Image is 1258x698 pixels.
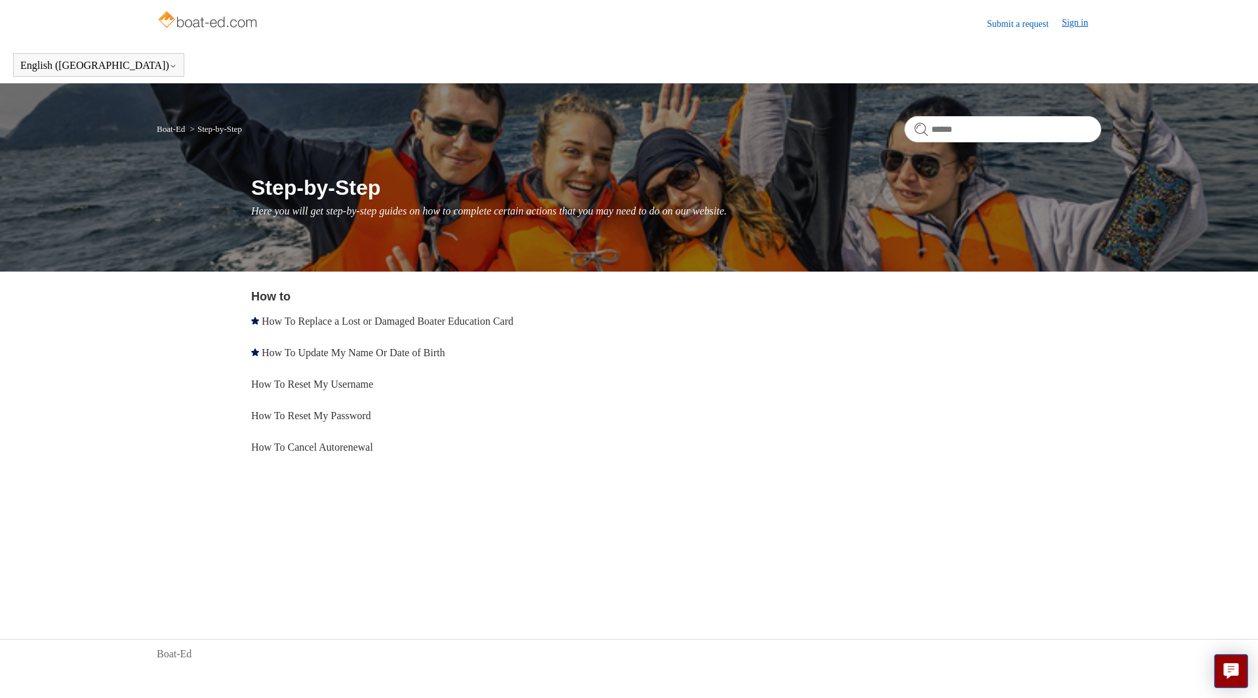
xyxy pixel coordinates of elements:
[262,347,445,358] a: How To Update My Name Or Date of Birth
[1062,16,1101,31] a: Sign in
[157,646,192,662] a: Boat-Ed
[251,203,1101,219] p: Here you will get step-by-step guides on how to complete certain actions that you may need to do ...
[251,379,373,390] a: How To Reset My Username
[1214,654,1248,688] button: Live chat
[188,124,242,134] li: Step-by-Step
[157,124,188,134] li: Boat-Ed
[251,410,371,421] a: How To Reset My Password
[20,60,177,72] button: English ([GEOGRAPHIC_DATA])
[251,290,291,303] a: How to
[157,8,261,34] img: Boat-Ed Help Center home page
[251,348,259,356] svg: Promoted article
[262,316,514,327] a: How To Replace a Lost or Damaged Boater Education Card
[904,116,1101,142] input: Search
[251,172,1101,203] h1: Step-by-Step
[157,124,185,134] a: Boat-Ed
[987,17,1062,31] a: Submit a request
[251,441,373,453] a: How To Cancel Autorenewal
[251,317,259,325] svg: Promoted article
